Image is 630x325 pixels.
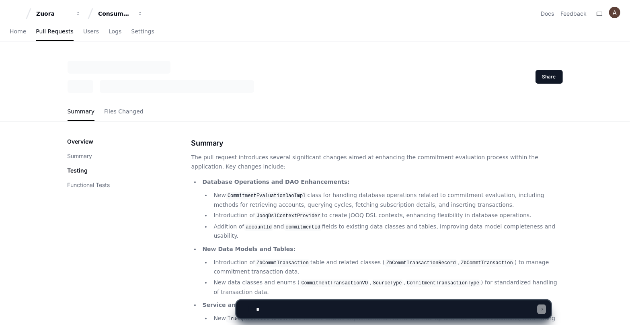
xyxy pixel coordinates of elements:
[131,23,154,41] a: Settings
[36,23,73,41] a: Pull Requests
[300,280,370,287] code: CommitmentTransactionVO
[95,6,146,21] button: Consumption
[109,23,121,41] a: Logs
[68,138,94,146] p: Overview
[255,259,310,267] code: ZbCommtTransaction
[211,278,562,296] li: New data classes and enums ( , , ) for standardized handling of transaction data.
[191,138,563,149] h1: Summary
[109,29,121,34] span: Logs
[10,29,26,34] span: Home
[202,246,296,252] strong: New Data Models and Tables:
[36,29,73,34] span: Pull Requests
[83,23,99,41] a: Users
[211,191,562,209] li: New class for handling database operations related to commitment evaluation, including methods fo...
[405,280,481,287] code: CommitmentTransactionType
[385,259,458,267] code: ZbCommtTransactionRecord
[536,70,563,84] button: Share
[10,23,26,41] a: Home
[202,302,326,308] strong: Service and Evaluation Enhancements:
[202,179,349,185] strong: Database Operations and DAO Enhancements:
[560,10,587,18] button: Feedback
[255,212,322,220] code: JooqDslContextProvider
[226,315,299,323] code: TrueUpTrueDownEvaluation
[211,258,562,276] li: Introduction of table and related classes ( , ) to manage commitment transaction data.
[609,7,620,18] img: ACg8ocKK1hs6bJw7Zo2nN-qhVDJ-gvC9fZ4QCyrcvL_XWJzIEmNMLg=s96-c
[211,222,562,241] li: Addition of and fields to existing data classes and tables, improving data model completeness and...
[98,10,133,18] div: Consumption
[244,224,273,231] code: accountId
[68,167,88,175] p: Testing
[226,192,307,200] code: CommitmentEvaluationDaoImpl
[541,10,554,18] a: Docs
[191,153,563,171] p: The pull request introduces several significant changes aimed at enhancing the commitment evaluat...
[33,6,84,21] button: Zuora
[68,152,92,160] button: Summary
[68,181,110,189] button: Functional Tests
[371,280,404,287] code: SourceType
[284,224,322,231] code: commitmentId
[459,259,515,267] code: ZbCommtTransaction
[68,109,95,114] span: Summary
[211,211,562,220] li: Introduction of to create JOOQ DSL contexts, enhancing flexibility in database operations.
[131,29,154,34] span: Settings
[83,29,99,34] span: Users
[104,109,144,114] span: Files Changed
[36,10,71,18] div: Zuora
